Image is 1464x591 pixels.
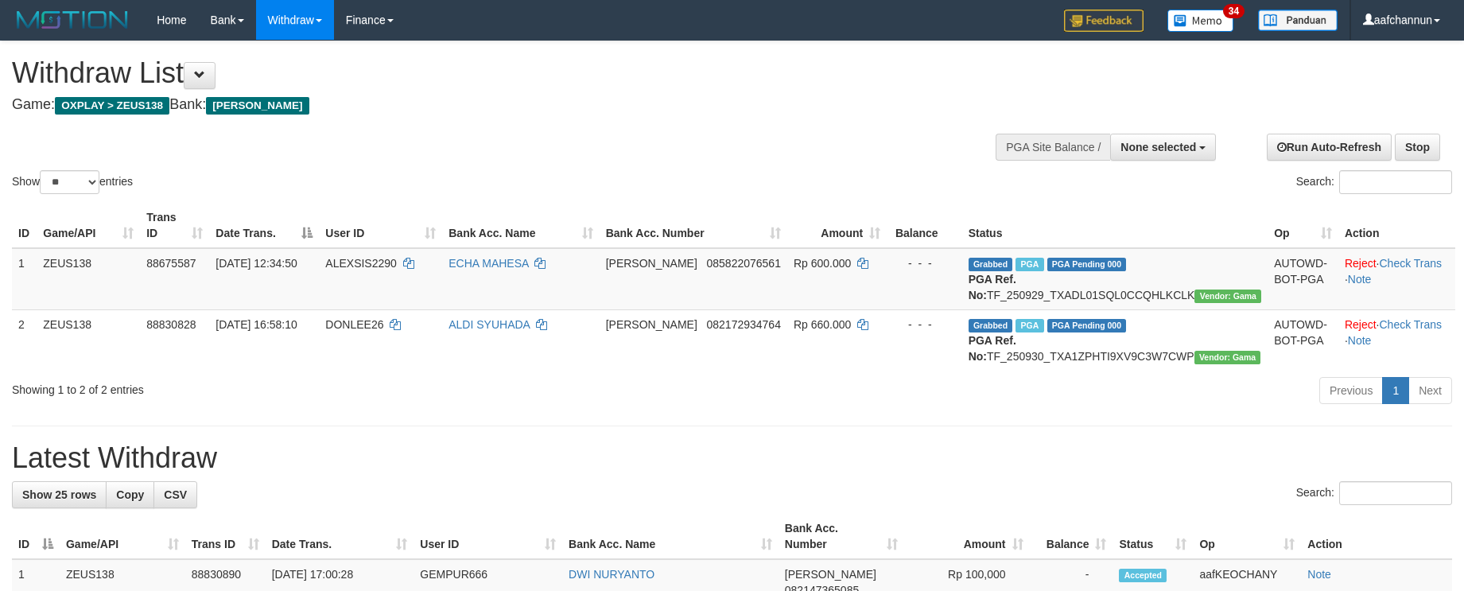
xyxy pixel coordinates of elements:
span: Accepted [1119,569,1167,582]
a: ECHA MAHESA [449,257,528,270]
div: - - - [893,317,955,332]
td: ZEUS138 [37,248,140,310]
span: None selected [1120,141,1196,154]
th: Op: activate to sort column ascending [1193,514,1301,559]
b: PGA Ref. No: [969,273,1016,301]
select: Showentries [40,170,99,194]
a: Run Auto-Refresh [1267,134,1392,161]
td: ZEUS138 [37,309,140,371]
td: AUTOWD-BOT-PGA [1268,309,1338,371]
span: Grabbed [969,258,1013,271]
th: Bank Acc. Name: activate to sort column ascending [562,514,779,559]
h4: Game: Bank: [12,97,960,113]
input: Search: [1339,170,1452,194]
a: Check Trans [1380,257,1443,270]
span: [PERSON_NAME] [785,568,876,581]
th: ID: activate to sort column descending [12,514,60,559]
th: Date Trans.: activate to sort column descending [209,203,319,248]
th: Trans ID: activate to sort column ascending [185,514,266,559]
span: [PERSON_NAME] [606,257,697,270]
div: PGA Site Balance / [996,134,1110,161]
th: Status [962,203,1268,248]
span: 34 [1223,4,1245,18]
img: Button%20Memo.svg [1167,10,1234,32]
label: Search: [1296,170,1452,194]
a: CSV [153,481,197,508]
span: PGA Pending [1047,258,1127,271]
span: [PERSON_NAME] [206,97,309,115]
span: Copy 085822076561 to clipboard [706,257,780,270]
span: Marked by aafpengsreynich [1015,319,1043,332]
th: Bank Acc. Number: activate to sort column ascending [600,203,787,248]
th: Bank Acc. Name: activate to sort column ascending [442,203,599,248]
a: 1 [1382,377,1409,404]
a: Previous [1319,377,1383,404]
img: Feedback.jpg [1064,10,1144,32]
td: AUTOWD-BOT-PGA [1268,248,1338,310]
th: Status: activate to sort column ascending [1113,514,1193,559]
h1: Latest Withdraw [12,442,1452,474]
th: ID [12,203,37,248]
label: Show entries [12,170,133,194]
input: Search: [1339,481,1452,505]
div: - - - [893,255,955,271]
th: User ID: activate to sort column ascending [414,514,562,559]
span: Grabbed [969,319,1013,332]
span: Show 25 rows [22,488,96,501]
td: TF_250930_TXA1ZPHTI9XV9C3W7CWP [962,309,1268,371]
a: Check Trans [1380,318,1443,331]
a: Note [1348,273,1372,286]
span: 88830828 [146,318,196,331]
th: Amount: activate to sort column ascending [904,514,1030,559]
th: Game/API: activate to sort column ascending [37,203,140,248]
th: Game/API: activate to sort column ascending [60,514,185,559]
th: Balance [887,203,961,248]
span: PGA Pending [1047,319,1127,332]
th: Bank Acc. Number: activate to sort column ascending [779,514,904,559]
span: OXPLAY > ZEUS138 [55,97,169,115]
div: Showing 1 to 2 of 2 entries [12,375,598,398]
span: Copy 082172934764 to clipboard [706,318,780,331]
span: 88675587 [146,257,196,270]
a: ALDI SYUHADA [449,318,530,331]
h1: Withdraw List [12,57,960,89]
td: 1 [12,248,37,310]
th: Action [1338,203,1455,248]
button: None selected [1110,134,1216,161]
th: User ID: activate to sort column ascending [319,203,442,248]
a: Note [1348,334,1372,347]
th: Balance: activate to sort column ascending [1030,514,1113,559]
a: DWI NURYANTO [569,568,654,581]
td: · · [1338,248,1455,310]
span: Marked by aafpengsreynich [1015,258,1043,271]
th: Trans ID: activate to sort column ascending [140,203,209,248]
td: 2 [12,309,37,371]
a: Stop [1395,134,1440,161]
a: Reject [1345,318,1377,331]
th: Amount: activate to sort column ascending [787,203,887,248]
span: [DATE] 12:34:50 [216,257,297,270]
span: [PERSON_NAME] [606,318,697,331]
span: Copy [116,488,144,501]
label: Search: [1296,481,1452,505]
span: Vendor URL: https://trx31.1velocity.biz [1194,351,1261,364]
a: Note [1307,568,1331,581]
a: Copy [106,481,154,508]
span: Rp 600.000 [794,257,851,270]
img: panduan.png [1258,10,1338,31]
th: Date Trans.: activate to sort column ascending [266,514,414,559]
th: Action [1301,514,1452,559]
td: · · [1338,309,1455,371]
a: Show 25 rows [12,481,107,508]
b: PGA Ref. No: [969,334,1016,363]
td: TF_250929_TXADL01SQL0CCQHLKCLK [962,248,1268,310]
span: Vendor URL: https://trx31.1velocity.biz [1194,290,1261,303]
span: DONLEE26 [325,318,383,331]
span: ALEXSIS2290 [325,257,397,270]
a: Next [1408,377,1452,404]
span: Rp 660.000 [794,318,851,331]
span: CSV [164,488,187,501]
th: Op: activate to sort column ascending [1268,203,1338,248]
span: [DATE] 16:58:10 [216,318,297,331]
img: MOTION_logo.png [12,8,133,32]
